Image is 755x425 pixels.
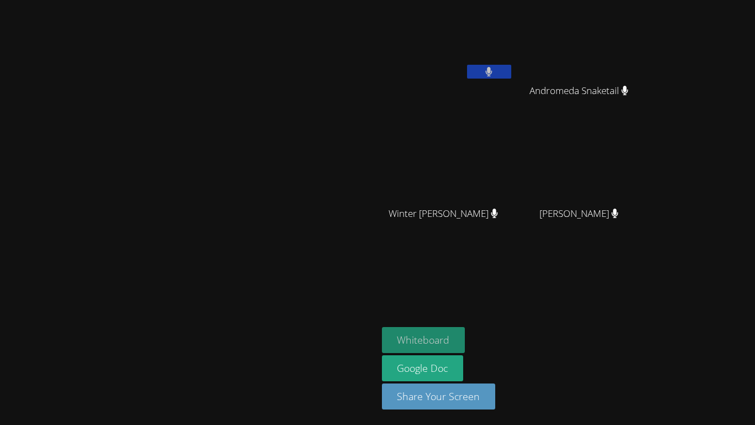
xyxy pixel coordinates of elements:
span: [PERSON_NAME] [539,206,618,222]
a: Google Doc [382,355,464,381]
button: Share Your Screen [382,383,496,410]
span: Winter [PERSON_NAME] [389,206,498,222]
span: Andromeda Snaketail [529,83,628,99]
button: Whiteboard [382,327,465,353]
